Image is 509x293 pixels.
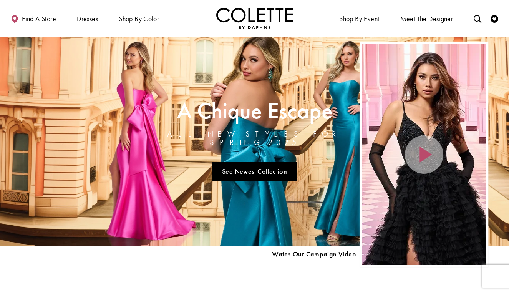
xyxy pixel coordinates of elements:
[22,15,56,23] span: Find a store
[77,15,98,23] span: Dresses
[472,8,483,29] a: Toggle search
[337,8,381,29] span: Shop By Event
[400,15,453,23] span: Meet the designer
[117,8,161,29] span: Shop by color
[119,15,159,23] span: Shop by color
[9,8,58,29] a: Find a store
[489,8,500,29] a: Check Wishlist
[339,15,379,23] span: Shop By Event
[272,250,356,258] span: Play Slide #15 Video
[216,8,293,29] img: Colette by Daphne
[75,8,100,29] span: Dresses
[212,162,297,181] a: See Newest Collection A Chique Escape All New Styles For Spring 2025
[149,159,360,184] ul: Slider Links
[398,8,455,29] a: Meet the designer
[216,8,293,29] a: Visit Home Page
